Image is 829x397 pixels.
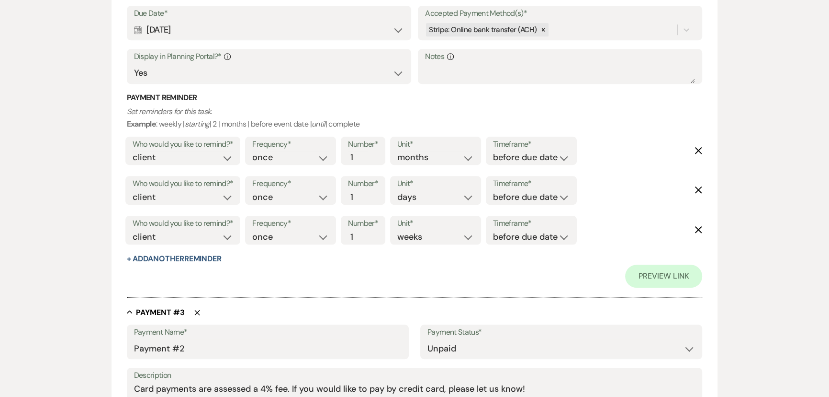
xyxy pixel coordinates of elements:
label: Frequency* [252,138,329,152]
label: Unit* [397,177,474,191]
i: Set reminders for this task. [127,106,212,117]
label: Unit* [397,138,474,152]
label: Notes [425,50,695,64]
label: Who would you like to remind?* [133,138,234,152]
h5: Payment # 3 [136,307,185,318]
label: Unit* [397,217,474,231]
label: Frequency* [252,217,329,231]
a: Preview Link [625,265,702,288]
label: Description [134,369,695,383]
label: Display in Planning Portal?* [134,50,404,64]
label: Timeframe* [493,217,570,231]
label: Accepted Payment Method(s)* [425,7,695,21]
button: + AddAnotherReminder [127,255,222,263]
h3: Payment Reminder [127,93,703,103]
i: starting [185,119,210,129]
p: : weekly | | 2 | months | before event date | | complete [127,105,703,130]
b: Example [127,119,157,129]
label: Who would you like to remind?* [133,217,234,231]
label: Due Date* [134,7,404,21]
label: Payment Name* [134,326,402,339]
label: Frequency* [252,177,329,191]
label: Payment Status* [427,326,695,339]
button: Payment #3 [127,307,185,317]
label: Number* [348,138,378,152]
label: Number* [348,177,378,191]
i: until [312,119,325,129]
label: Number* [348,217,378,231]
label: Timeframe* [493,138,570,152]
label: Who would you like to remind?* [133,177,234,191]
span: Stripe: Online bank transfer (ACH) [429,25,537,35]
label: Timeframe* [493,177,570,191]
div: [DATE] [134,21,404,39]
